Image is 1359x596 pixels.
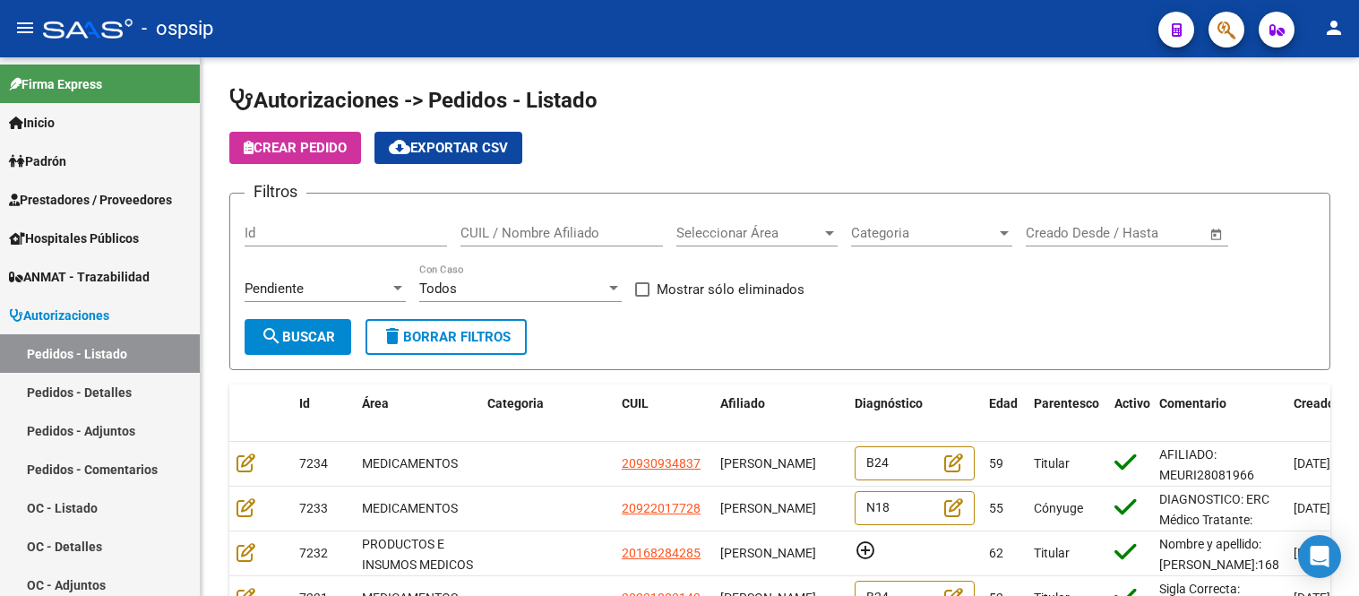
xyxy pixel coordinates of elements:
[657,279,804,300] span: Mostrar sólo eliminados
[362,396,389,410] span: Área
[362,537,473,572] span: PRODUCTOS E INSUMOS MEDICOS
[245,179,306,204] h3: Filtros
[480,384,615,444] datatable-header-cell: Categoria
[9,190,172,210] span: Prestadores / Proveedores
[1027,384,1107,444] datatable-header-cell: Parentesco
[419,281,457,297] span: Todos
[9,229,139,248] span: Hospitales Públicos
[1294,546,1330,560] span: [DATE]
[1294,456,1330,471] span: [DATE]
[989,546,1003,560] span: 62
[1294,396,1335,410] span: Creado
[989,456,1003,471] span: 59
[9,267,150,287] span: ANMAT - Trazabilidad
[244,140,347,156] span: Crear Pedido
[847,384,982,444] datatable-header-cell: Diagnóstico
[989,396,1018,410] span: Edad
[1207,224,1227,245] button: Open calendar
[851,225,996,241] span: Categoria
[622,546,701,560] span: 20168284285
[261,329,335,345] span: Buscar
[1026,225,1098,241] input: Fecha inicio
[1323,17,1345,39] mat-icon: person
[982,384,1027,444] datatable-header-cell: Edad
[1159,396,1226,410] span: Comentario
[676,225,821,241] span: Seleccionar Área
[720,456,816,471] span: [PERSON_NAME]
[382,329,511,345] span: Borrar Filtros
[622,396,649,410] span: CUIL
[374,132,522,164] button: Exportar CSV
[9,151,66,171] span: Padrón
[299,396,310,410] span: Id
[9,306,109,325] span: Autorizaciones
[1107,384,1152,444] datatable-header-cell: Activo
[622,501,701,515] span: 20922017728
[1034,456,1070,471] span: Titular
[389,140,508,156] span: Exportar CSV
[1294,501,1330,515] span: [DATE]
[245,281,304,297] span: Pendiente
[14,17,36,39] mat-icon: menu
[855,396,923,410] span: Diagnóstico
[720,546,816,560] span: [PERSON_NAME]
[1152,384,1286,444] datatable-header-cell: Comentario
[487,396,544,410] span: Categoria
[362,456,458,471] span: MEDICAMENTOS
[362,501,458,515] span: MEDICAMENTOS
[1114,225,1201,241] input: Fecha fin
[142,9,213,48] span: - ospsip
[292,384,355,444] datatable-header-cell: Id
[989,501,1003,515] span: 55
[9,113,55,133] span: Inicio
[855,540,876,561] mat-icon: add_circle_outline
[1034,396,1099,410] span: Parentesco
[9,74,102,94] span: Firma Express
[1298,535,1341,578] div: Open Intercom Messenger
[855,491,975,526] div: N18
[389,136,410,158] mat-icon: cloud_download
[299,456,328,471] span: 7234
[229,132,361,164] button: Crear Pedido
[855,446,975,481] div: B24
[299,501,328,515] span: 7233
[1114,396,1150,410] span: Activo
[720,501,816,515] span: [PERSON_NAME]
[1034,501,1083,515] span: Cónyuge
[713,384,847,444] datatable-header-cell: Afiliado
[355,384,480,444] datatable-header-cell: Área
[382,325,403,347] mat-icon: delete
[622,456,701,471] span: 20930934837
[299,546,328,560] span: 7232
[366,319,527,355] button: Borrar Filtros
[261,325,282,347] mat-icon: search
[720,396,765,410] span: Afiliado
[245,319,351,355] button: Buscar
[1034,546,1070,560] span: Titular
[615,384,713,444] datatable-header-cell: CUIL
[229,88,598,113] span: Autorizaciones -> Pedidos - Listado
